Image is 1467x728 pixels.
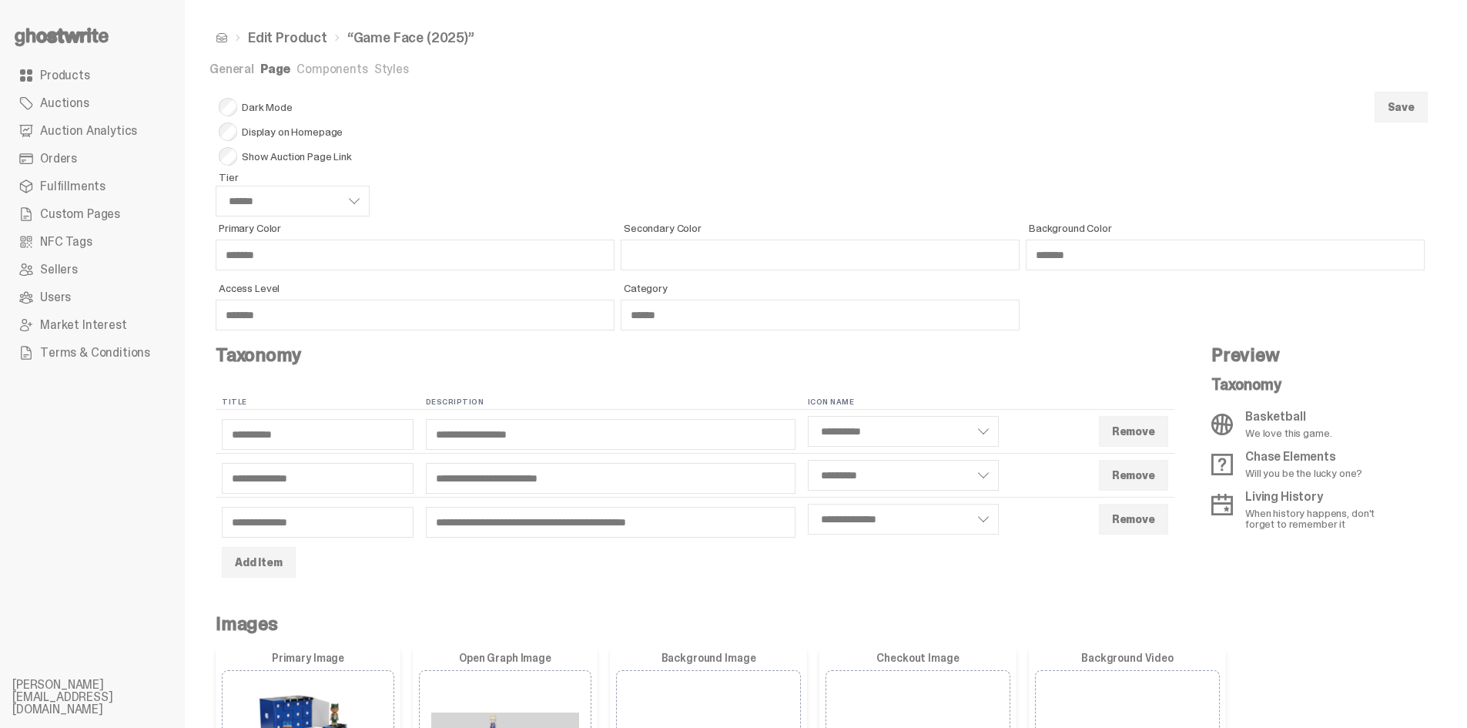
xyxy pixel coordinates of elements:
span: NFC Tags [40,236,92,248]
label: Primary Image [222,652,394,664]
input: Access Level [216,300,615,330]
a: Users [12,283,172,311]
a: Orders [12,145,172,173]
span: Access Level [219,283,615,294]
span: Fulfillments [40,180,106,193]
label: Background Image [616,652,801,664]
th: Title [216,395,420,410]
label: Checkout Image [826,652,1010,664]
input: Primary Color [216,240,615,270]
a: NFC Tags [12,228,172,256]
button: Remove [1099,416,1168,447]
span: Dark Mode [219,98,370,116]
h4: Images [216,615,1425,633]
span: Primary Color [219,223,615,233]
span: Sellers [40,263,78,276]
th: Icon Name [802,395,1006,410]
p: When history happens, don't forget to remember it [1245,508,1400,529]
input: Dark Mode [219,98,237,116]
select: Tier [216,186,370,216]
span: Show Auction Page Link [219,147,370,166]
label: Open Graph Image [419,652,591,664]
label: Background Video [1035,652,1220,664]
input: Secondary Color [621,240,1020,270]
input: Show Auction Page Link [219,147,237,166]
p: Living History [1245,491,1400,503]
button: Remove [1099,504,1168,535]
a: Custom Pages [12,200,172,228]
p: Will you be the lucky one? [1245,468,1361,478]
span: Background Color [1029,223,1425,233]
span: Products [40,69,90,82]
a: Fulfillments [12,173,172,200]
a: Products [12,62,172,89]
button: Add Item [222,547,296,578]
a: Terms & Conditions [12,339,172,367]
span: Orders [40,153,77,165]
input: Display on Homepage [219,122,237,141]
li: “Game Face (2025)” [327,31,474,45]
button: Save [1375,92,1428,122]
span: Category [624,283,1020,294]
span: Users [40,291,71,304]
span: Tier [219,172,370,183]
a: Page [260,61,290,77]
p: Basketball [1245,411,1331,423]
h4: Preview [1211,346,1400,364]
span: Market Interest [40,319,127,331]
a: Auctions [12,89,172,117]
a: Market Interest [12,311,172,339]
a: Auction Analytics [12,117,172,145]
span: Auction Analytics [40,125,137,137]
p: We love this game. [1245,428,1331,438]
th: Description [420,395,802,410]
span: Display on Homepage [219,122,370,141]
a: Styles [374,61,409,77]
input: Background Color [1026,240,1425,270]
a: Edit Product [248,31,327,45]
button: Remove [1099,460,1168,491]
li: [PERSON_NAME][EMAIL_ADDRESS][DOMAIN_NAME] [12,679,197,716]
span: Secondary Color [624,223,1020,233]
p: Chase Elements [1245,451,1361,463]
h4: Taxonomy [216,346,1174,364]
a: Sellers [12,256,172,283]
span: Custom Pages [40,208,120,220]
p: Taxonomy [1211,377,1400,392]
span: Terms & Conditions [40,347,150,359]
span: Auctions [40,97,89,109]
a: Components [296,61,367,77]
input: Category [621,300,1020,330]
a: General [209,61,254,77]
